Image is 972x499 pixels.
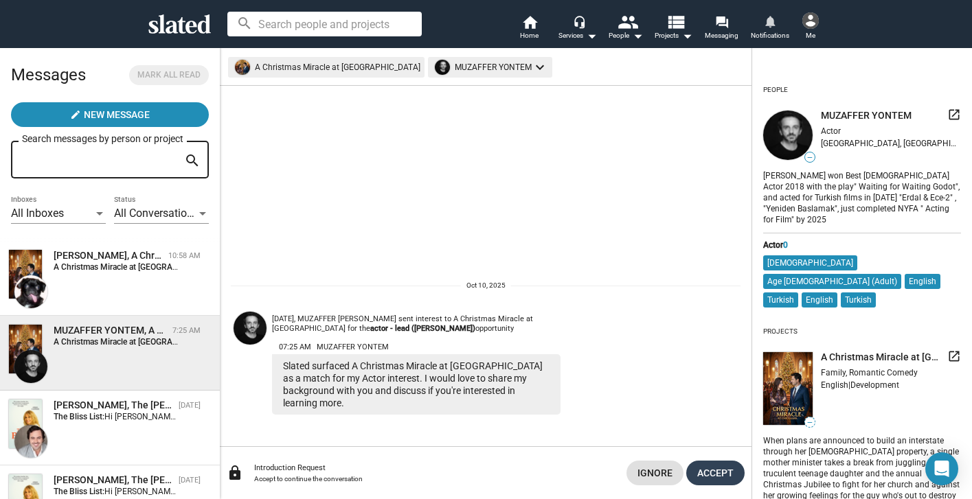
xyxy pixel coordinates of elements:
span: All Inboxes [11,207,64,220]
img: MUZAFFER YONTEM [234,312,267,345]
mat-chip: MUZAFFER YONTEM [428,57,552,78]
h2: Messages [11,58,86,91]
img: David Tarr [14,425,47,458]
div: Services [558,27,597,44]
div: Actor [763,240,961,250]
button: Ignore [626,461,683,485]
div: David Tarr, The Bliss List [54,399,173,412]
span: Mark all read [137,68,201,82]
strong: actor - lead ([PERSON_NAME]) [370,324,475,333]
span: — [805,419,815,426]
button: Neal TurnageMe [794,10,827,45]
time: [DATE] [179,401,201,410]
strong: The Bliss List: [54,487,104,496]
span: A Christmas Miracle at [GEOGRAPHIC_DATA] [821,351,942,364]
button: Services [554,14,602,44]
time: [DATE] [179,476,201,485]
button: Mark all read [129,65,209,85]
img: undefined [763,352,813,426]
div: People [763,80,788,100]
mat-icon: launch [947,349,961,363]
span: Ignore [637,461,673,485]
div: [GEOGRAPHIC_DATA], [GEOGRAPHIC_DATA] [821,139,961,148]
div: Ammon B., The Bliss List [54,474,173,487]
mat-icon: keyboard_arrow_down [532,59,548,76]
span: Accept [697,461,734,485]
span: MUZAFFER YONTEM [821,109,912,122]
div: [PERSON_NAME] won Best [DEMOGRAPHIC_DATA] Actor 2018 with the play" Waiting for Waiting Godot", a... [763,168,961,226]
img: undefined [763,111,813,160]
div: Open Intercom Messenger [925,452,958,485]
span: — [805,154,815,161]
div: [DATE], MUZAFFER [PERSON_NAME] sent interest to A Christmas Miracle at [GEOGRAPHIC_DATA] for the ... [272,314,561,334]
strong: A Christmas Miracle at [GEOGRAPHIC_DATA]: [54,337,219,347]
img: Sharon Bruneau [14,275,47,308]
span: Projects [655,27,692,44]
time: 7:25 AM [172,326,201,335]
span: Messaging [705,27,738,44]
mat-icon: create [70,109,81,120]
div: Accept to continue the conversation [254,475,615,483]
mat-icon: search [184,150,201,172]
time: 10:58 AM [168,251,201,260]
span: | [848,380,850,390]
span: Family, Romantic Comedy [821,368,918,378]
mat-icon: lock [227,465,243,481]
div: Projects [763,322,798,341]
a: Home [506,14,554,44]
a: Messaging [698,14,746,44]
input: Search people and projects [227,12,422,36]
strong: A Christmas Miracle at [GEOGRAPHIC_DATA]: [54,262,219,272]
div: Sharon Bruneau, A Christmas Miracle at Broken Arrow [54,249,163,262]
mat-chip: English [802,292,837,307]
span: 0 [783,240,788,250]
span: Me [806,27,815,44]
img: A Christmas Miracle at Broken Arrow [9,325,42,373]
mat-icon: headset_mic [573,15,585,27]
button: People [602,14,650,44]
span: 07:25 AM [279,343,311,351]
span: English [821,380,848,390]
span: Notifications [751,27,789,44]
img: The Bliss List [9,399,42,448]
mat-icon: forum [715,15,728,28]
span: New Message [84,102,150,127]
mat-chip: [DEMOGRAPHIC_DATA] [763,255,857,270]
div: Slated surfaced A Christmas Miracle at [GEOGRAPHIC_DATA] as a match for my Actor interest. I woul... [272,354,561,415]
button: New Message [11,102,209,127]
img: MUZAFFER YONTEM [14,350,47,383]
img: Neal Turnage [802,12,819,29]
span: Home [520,27,539,44]
mat-icon: arrow_drop_down [629,27,646,44]
mat-icon: arrow_drop_down [679,27,695,44]
mat-chip: Turkish [763,292,798,307]
img: undefined [435,60,450,75]
img: A Christmas Miracle at Broken Arrow [9,250,42,299]
a: Notifications [746,14,794,44]
mat-chip: Turkish [841,292,876,307]
button: Accept [686,461,745,485]
mat-chip: English [905,274,940,289]
mat-icon: people [617,12,637,32]
div: Introduction Request [254,463,615,472]
div: People [609,27,643,44]
mat-icon: home [521,14,538,30]
button: Projects [650,14,698,44]
mat-icon: notifications [763,14,776,27]
span: MUZAFFER YONTEM [317,343,389,351]
span: Development [850,380,899,390]
div: Actor [821,126,961,136]
span: All Conversations [114,207,199,220]
a: MUZAFFER YONTEM [231,309,269,417]
mat-icon: launch [947,108,961,121]
mat-icon: view_list [665,12,685,32]
mat-icon: arrow_drop_down [583,27,600,44]
mat-chip: Age [DEMOGRAPHIC_DATA] (Adult) [763,274,901,289]
strong: The Bliss List: [54,412,104,421]
div: MUZAFFER YONTEM, A Christmas Miracle at Broken Arrow [54,324,167,337]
